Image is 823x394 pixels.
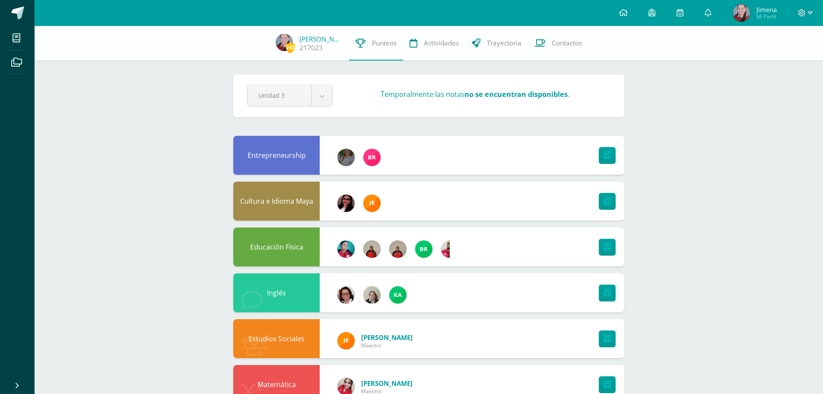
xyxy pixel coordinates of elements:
strong: no se encuentran disponibles [464,90,568,99]
div: Inglés [233,273,320,312]
div: Educación Física [233,227,320,266]
span: Actividades [424,38,459,48]
img: d4deafe5159184ad8cadd3f58d7b9740.png [363,240,381,258]
a: Trayectoria [465,26,528,61]
a: Unidad 3 [248,85,332,106]
img: 720c24124c15ba549e3e394e132c7bff.png [441,240,458,258]
img: f44fc69a71b21380460b3a15dbf722f4.png [276,34,293,51]
a: Contactos [528,26,588,61]
img: fdc339628fa4f38455708ea1af2929a7.png [363,149,381,166]
img: 139d064777fbe6bf61491abfdba402ef.png [389,240,407,258]
img: 076b3c132f3fc5005cda963becdc2081.png [337,149,355,166]
img: 4042270918fd6b5921d0ca12ded71c97.png [337,240,355,258]
img: 2ca4f91e2a017358137dd701126cf722.png [337,286,355,304]
a: Actividades [403,26,465,61]
a: 217023 [299,43,323,52]
span: 242 [286,42,295,53]
div: Entrepreneurship [233,136,320,175]
img: a64c3460752fcf2c5e8663a69b02fa63.png [389,286,407,304]
h3: Temporalmente las notas . [381,90,569,99]
img: 525b25e562e1b2fd5211d281b33393db.png [363,286,381,304]
span: Punteos [372,38,397,48]
span: Unidad 3 [258,85,301,106]
img: 6530472a98d010ec8906c714036cc0db.png [337,332,355,349]
span: Jimena [756,5,777,14]
a: [PERSON_NAME] [299,35,343,43]
span: Trayectoria [487,38,521,48]
span: Mi Perfil [756,13,777,20]
div: Cultura e Idioma Maya [233,182,320,221]
img: 1c3ed0363f92f1cd3aaa9c6dc44d1b5b.png [337,195,355,212]
span: [PERSON_NAME] [361,333,413,342]
a: Punteos [349,26,403,61]
span: Contactos [552,38,582,48]
img: 6530472a98d010ec8906c714036cc0db.png [363,195,381,212]
div: Estudios Sociales [233,319,320,358]
img: f44fc69a71b21380460b3a15dbf722f4.png [733,4,750,22]
img: 7976fc47626adfddeb45c36bac81a772.png [415,240,432,258]
span: Maestro [361,342,413,349]
span: [PERSON_NAME] [361,379,413,388]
